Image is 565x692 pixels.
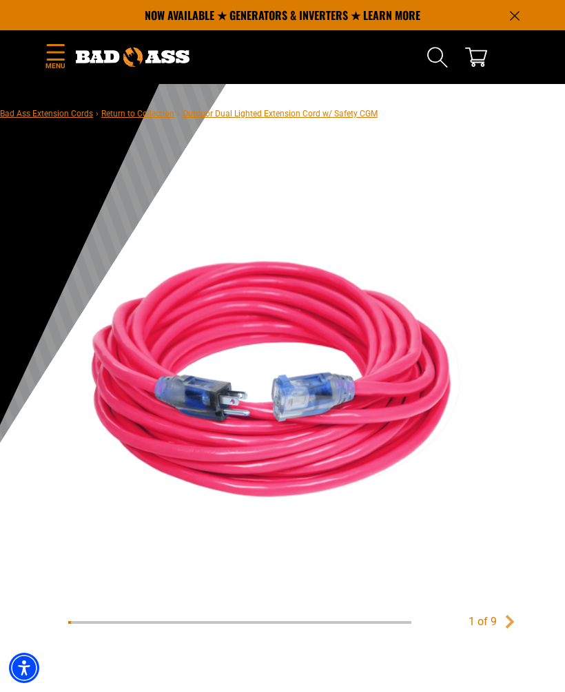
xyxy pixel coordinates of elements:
[76,48,189,67] img: Bad Ass Extension Cords
[101,109,174,118] a: Return to Collection
[469,614,497,630] div: 1 of 9
[465,46,487,68] a: cart
[427,46,449,68] summary: Search
[503,615,517,629] a: Next
[9,653,39,683] div: Accessibility Menu
[45,61,65,71] span: Menu
[183,109,378,118] span: Outdoor Dual Lighted Extension Cord w/ Safety CGM
[177,109,180,118] span: ›
[96,109,99,118] span: ›
[45,41,65,74] summary: Menu
[68,172,497,600] img: Pink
